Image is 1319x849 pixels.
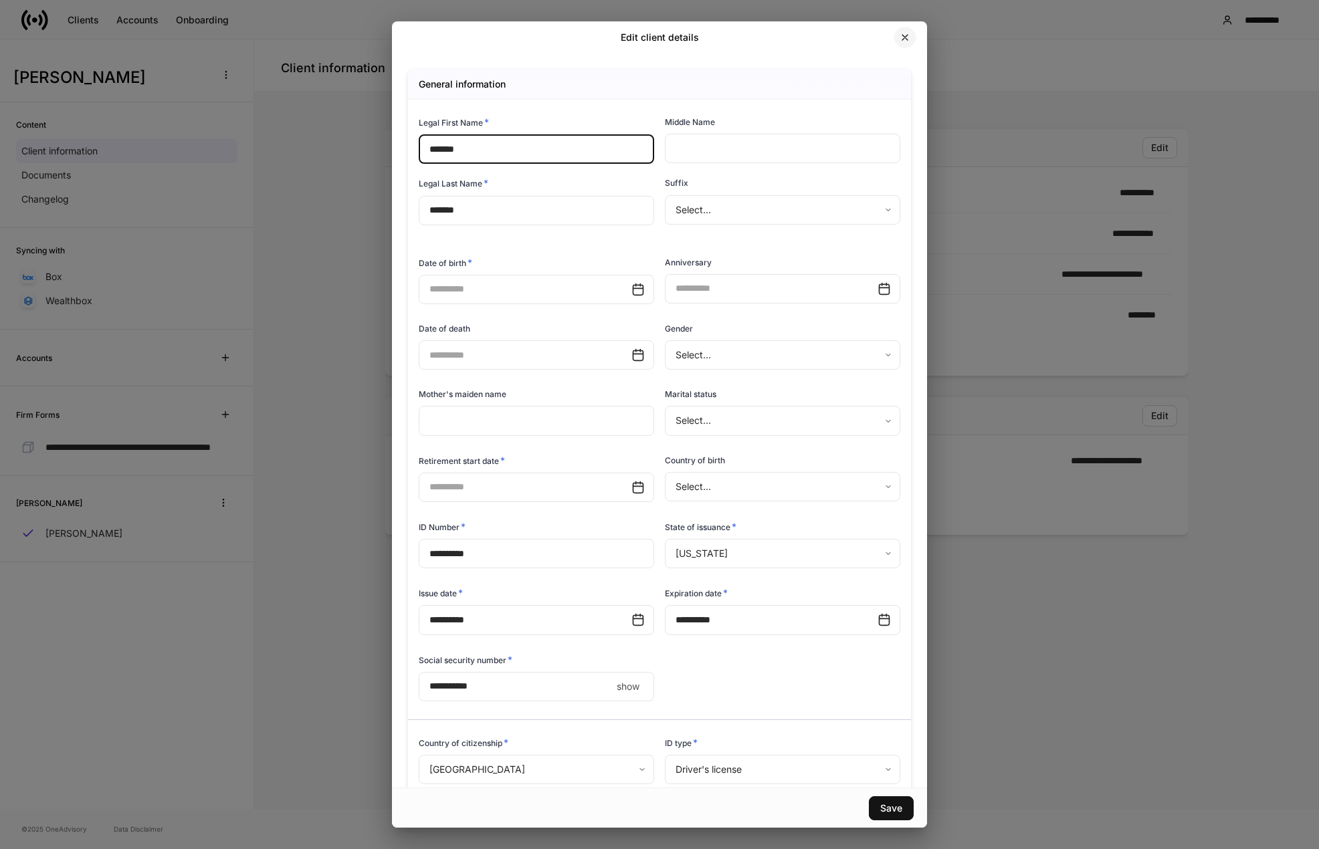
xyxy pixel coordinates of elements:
[665,195,900,225] div: Select...
[869,796,914,820] button: Save
[665,340,900,370] div: Select...
[419,736,508,749] h6: Country of citizenship
[419,653,512,666] h6: Social security number
[665,116,715,128] h6: Middle Name
[419,388,506,400] h6: Mother's maiden name
[419,454,505,467] h6: Retirement start date
[621,31,699,44] h2: Edit client details
[665,176,688,189] h6: Suffix
[419,586,463,600] h6: Issue date
[665,520,736,533] h6: State of issuance
[665,736,698,749] h6: ID type
[665,454,725,467] h6: Country of birth
[665,322,693,335] h6: Gender
[419,176,488,190] h6: Legal Last Name
[665,755,900,784] div: Driver's license
[665,472,900,501] div: Select...
[419,755,653,784] div: [GEOGRAPHIC_DATA]
[665,406,900,435] div: Select...
[665,539,900,568] div: [US_STATE]
[419,78,506,91] h5: General information
[665,388,716,400] h6: Marital status
[419,116,489,129] h6: Legal First Name
[617,680,639,693] p: show
[419,256,472,269] h6: Date of birth
[419,520,466,533] h6: ID Number
[419,322,470,335] h6: Date of death
[880,804,902,813] div: Save
[665,256,712,269] h6: Anniversary
[665,586,728,600] h6: Expiration date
